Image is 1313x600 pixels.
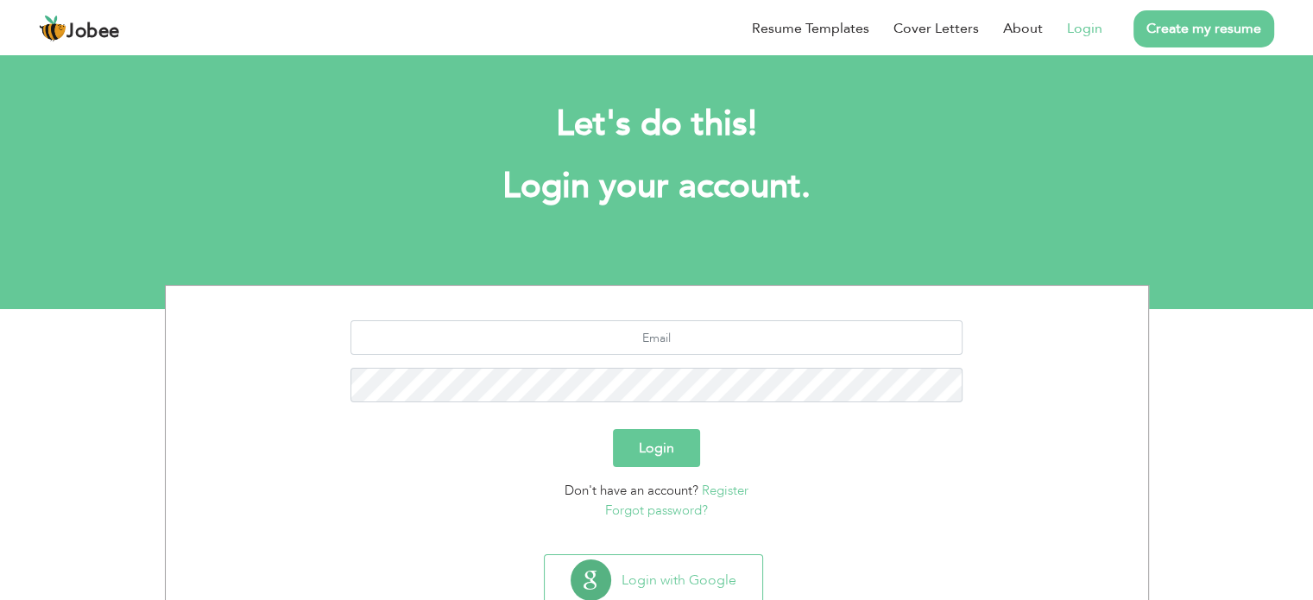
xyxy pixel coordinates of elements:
[191,102,1123,147] h2: Let's do this!
[565,482,698,499] span: Don't have an account?
[1003,18,1043,39] a: About
[66,22,120,41] span: Jobee
[39,15,66,42] img: jobee.io
[605,502,708,519] a: Forgot password?
[191,164,1123,209] h1: Login your account.
[702,482,748,499] a: Register
[39,15,120,42] a: Jobee
[752,18,869,39] a: Resume Templates
[1133,10,1274,47] a: Create my resume
[1067,18,1102,39] a: Login
[350,320,963,355] input: Email
[893,18,979,39] a: Cover Letters
[613,429,700,467] button: Login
